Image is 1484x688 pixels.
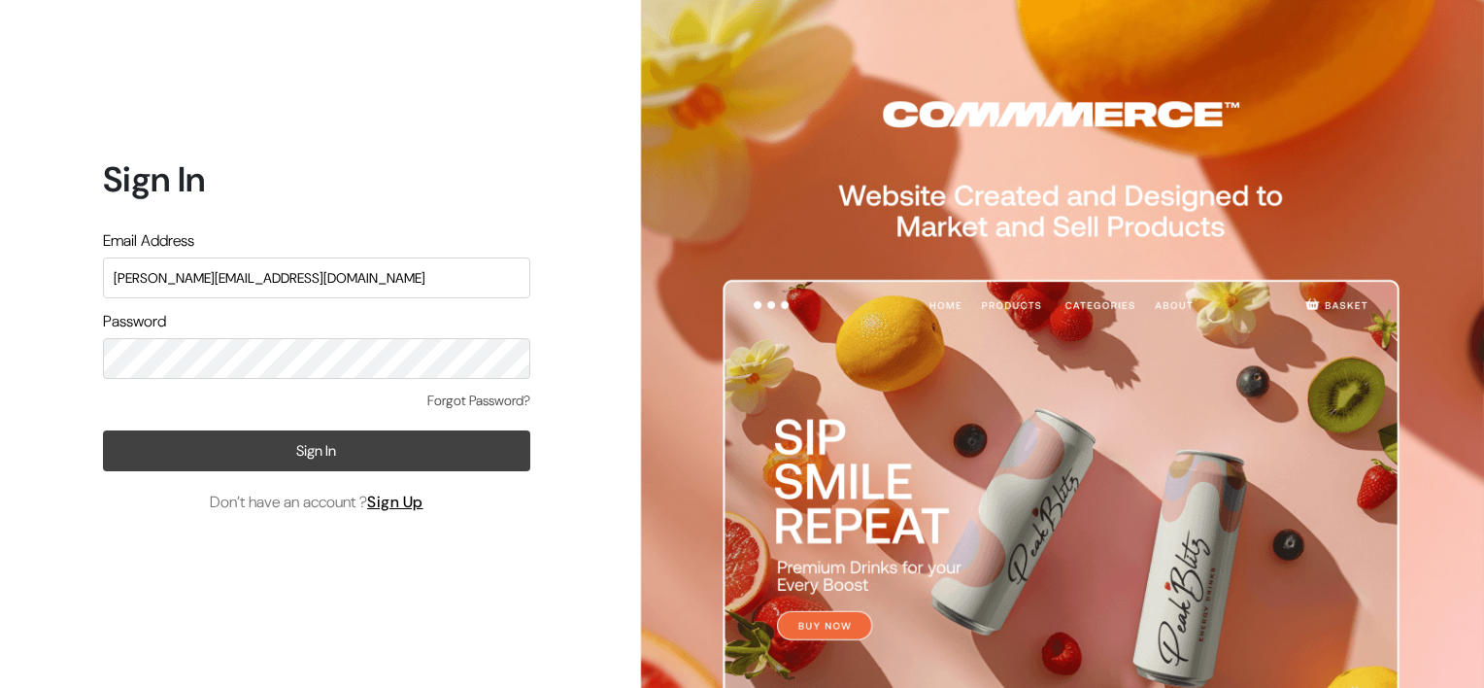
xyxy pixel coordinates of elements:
a: Forgot Password? [427,391,530,411]
label: Password [103,310,166,333]
span: Don’t have an account ? [210,491,423,514]
button: Sign In [103,430,530,471]
label: Email Address [103,229,194,253]
h1: Sign In [103,158,530,200]
a: Sign Up [367,492,423,512]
